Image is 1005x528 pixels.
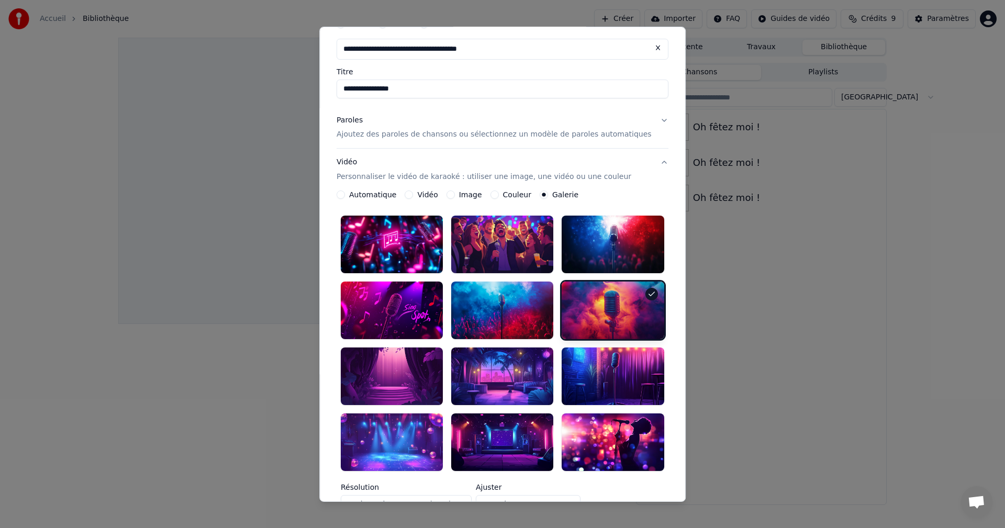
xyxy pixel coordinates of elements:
label: Vidéo [418,191,438,198]
label: Automatique [349,191,396,198]
label: Vidéo [391,20,411,27]
label: Résolution [341,484,472,491]
label: Ajuster [476,484,580,491]
label: URL [432,20,447,27]
p: Personnaliser le vidéo de karaoké : utiliser une image, une vidéo ou une couleur [337,172,631,182]
label: Couleur [503,191,531,198]
div: Paroles [337,115,363,125]
p: Ajoutez des paroles de chansons ou sélectionnez un modèle de paroles automatiques [337,129,652,140]
div: Vidéo [337,157,631,182]
button: ParolesAjoutez des paroles de chansons ou sélectionnez un modèle de paroles automatiques [337,106,668,148]
button: VidéoPersonnaliser le vidéo de karaoké : utiliser une image, une vidéo ou une couleur [337,149,668,190]
label: Audio [349,20,370,27]
label: Image [459,191,482,198]
label: Galerie [552,191,578,198]
label: Titre [337,68,668,75]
